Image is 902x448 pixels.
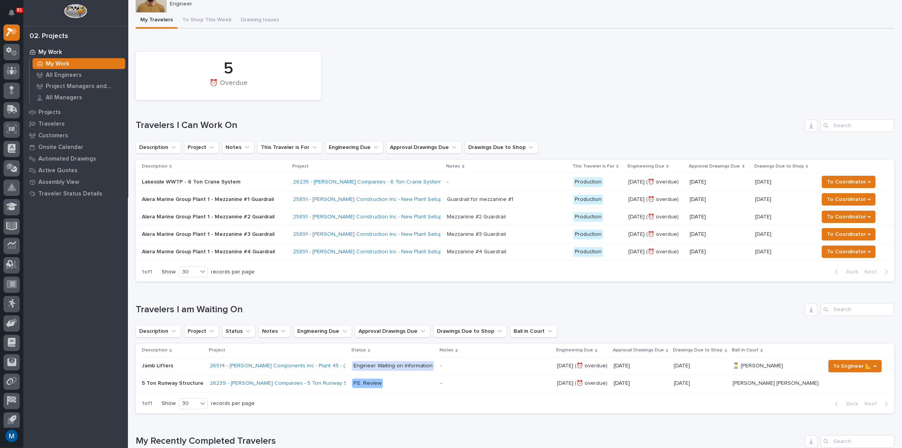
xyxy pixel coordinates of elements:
[136,375,894,392] tr: 5 Ton Runway Structure5 Ton Runway Structure 26239 - [PERSON_NAME] Companies - 5 Ton Runway Struc...
[142,231,278,238] p: Alera Marine Group Plant 1 - Mezzanine #3 Guardrail
[732,346,759,355] p: Ball in Court
[38,167,78,174] p: Active Quotes
[142,379,205,387] p: 5 Ton Runway Structure
[510,325,557,337] button: Ball in Court
[557,361,609,369] p: [DATE] (⏰ overdue)
[822,176,876,188] button: To Coordinator →
[136,304,802,315] h1: Travelers I am Waiting On
[433,325,507,337] button: Drawings Due to Shop
[162,400,176,407] p: Show
[30,58,128,69] a: My Work
[573,162,614,171] p: This Traveler is For
[827,247,871,256] span: To Coordinator →
[222,325,255,337] button: Status
[46,72,82,79] p: All Engineers
[689,162,740,171] p: Approval Drawings Due
[293,249,493,255] a: 25891 - [PERSON_NAME] Construction Inc - New Plant Setup - Mezzanine Project
[142,214,278,220] p: Alera Marine Group Plant 1 - Mezzanine #2 Guardrail
[23,46,128,58] a: My Work
[447,196,513,203] div: Guardrail for mezzanine #1
[136,120,802,131] h1: Travelers I Can Work On
[149,79,308,95] div: ⏰ Overdue
[827,230,871,239] span: To Coordinator →
[293,179,442,185] a: 26235 - [PERSON_NAME] Companies - 6 Ton Crane System
[628,196,683,203] p: [DATE] (⏰ overdue)
[864,400,881,407] span: Next
[613,346,664,355] p: Approval Drawings Due
[352,379,383,388] div: P.E. Review
[38,132,68,139] p: Customers
[833,362,877,371] span: To Engineer 📐 →
[10,9,20,22] div: Notifications91
[447,214,506,220] div: Mezzanine #2 Guardrail
[355,325,430,337] button: Approval Drawings Due
[142,346,167,355] p: Description
[628,249,683,255] p: [DATE] (⏰ overdue)
[294,325,352,337] button: Engineering Due
[38,179,79,186] p: Assembly View
[236,12,284,29] button: Drawing Issues
[3,5,20,21] button: Notifications
[142,196,278,203] p: Alera Marine Group Plant 1 - Mezzanine #1 Guardrail
[573,247,603,257] div: Production
[149,59,308,78] div: 5
[829,268,861,275] button: Back
[136,12,178,29] button: My Travelers
[29,32,68,41] div: 02. Projects
[447,179,448,185] div: -
[38,109,61,116] p: Projects
[842,268,858,275] span: Back
[821,435,894,448] input: Search
[136,325,181,337] button: Description
[142,249,278,255] p: Alera Marine Group Plant 1 - Mezzanine #4 Guardrail
[170,1,888,7] p: Engineer
[184,325,219,337] button: Project
[755,195,773,203] p: [DATE]
[162,269,176,275] p: Show
[142,361,175,369] p: Jamb Lifters
[23,141,128,153] a: Onsite Calendar
[690,214,749,220] p: [DATE]
[755,247,773,255] p: [DATE]
[23,130,128,141] a: Customers
[822,193,876,206] button: To Coordinator →
[556,346,593,355] p: Engineering Due
[142,162,167,171] p: Description
[828,360,882,372] button: To Engineer 📐 →
[136,191,894,208] tr: Alera Marine Group Plant 1 - Mezzanine #1 Guardrail25891 - [PERSON_NAME] Construction Inc - New P...
[614,363,668,369] p: [DATE]
[136,263,159,282] p: 1 of 1
[822,211,876,223] button: To Coordinator →
[465,141,538,154] button: Drawings Due to Shop
[136,226,894,243] tr: Alera Marine Group Plant 1 - Mezzanine #3 Guardrail25891 - [PERSON_NAME] Construction Inc - New P...
[30,81,128,92] a: Project Managers and Engineers
[821,303,894,316] input: Search
[136,141,181,154] button: Description
[755,177,773,185] p: [DATE]
[210,380,367,387] a: 26239 - [PERSON_NAME] Companies - 5 Ton Runway Structure
[829,400,861,407] button: Back
[827,212,871,221] span: To Coordinator →
[292,162,309,171] p: Project
[440,380,442,387] div: -
[690,179,749,185] p: [DATE]
[46,94,82,101] p: All Managers
[864,268,881,275] span: Next
[17,7,22,13] p: 91
[446,162,460,171] p: Notes
[351,346,366,355] p: Status
[136,436,802,447] h1: My Recently Completed Travelers
[30,92,128,103] a: All Managers
[690,249,749,255] p: [DATE]
[136,357,894,375] tr: Jamb LiftersJamb Lifters 26514 - [PERSON_NAME] Components Inc - Plant 45 - (2) Hyperlite ¼ ton br...
[293,231,493,238] a: 25891 - [PERSON_NAME] Construction Inc - New Plant Setup - Mezzanine Project
[23,176,128,188] a: Assembly View
[209,346,225,355] p: Project
[573,230,603,239] div: Production
[447,231,506,238] div: Mezzanine #3 Guardrail
[614,380,668,387] p: [DATE]
[293,214,493,220] a: 25891 - [PERSON_NAME] Construction Inc - New Plant Setup - Mezzanine Project
[23,106,128,118] a: Projects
